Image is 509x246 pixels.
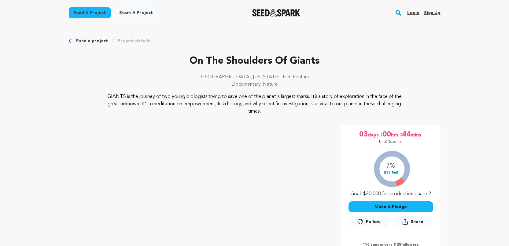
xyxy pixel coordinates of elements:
span: Follow [366,219,381,225]
p: On The Shoulders Of Giants [69,54,441,69]
span: mins [411,130,422,140]
a: Fund a project [69,7,111,18]
a: Fund a project [76,38,108,44]
p: [GEOGRAPHIC_DATA], [US_STATE] | Film Feature [69,73,441,81]
p: Documentary, Nature [69,81,441,88]
a: Sign up [424,8,440,18]
a: Login [407,8,419,18]
span: Share [393,216,433,230]
span: hrs [391,130,400,140]
img: Seed&Spark Logo Dark Mode [252,9,300,17]
a: Project details [118,38,150,44]
p: Until Deadline [379,140,403,144]
a: Start a project [114,7,158,18]
span: 03 [359,130,368,140]
span: Share [411,219,423,225]
a: Seed&Spark Homepage [252,9,300,17]
a: Follow [349,216,389,227]
button: Share [393,216,433,227]
div: Breadcrumb [69,38,441,44]
button: Make A Pledge [349,201,433,212]
p: GIANTS is the journey of two young biologists trying to save one of the planet's largest sharks. ... [106,93,403,115]
span: :00 [380,130,391,140]
span: days [368,130,380,140]
span: :44 [400,130,411,140]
